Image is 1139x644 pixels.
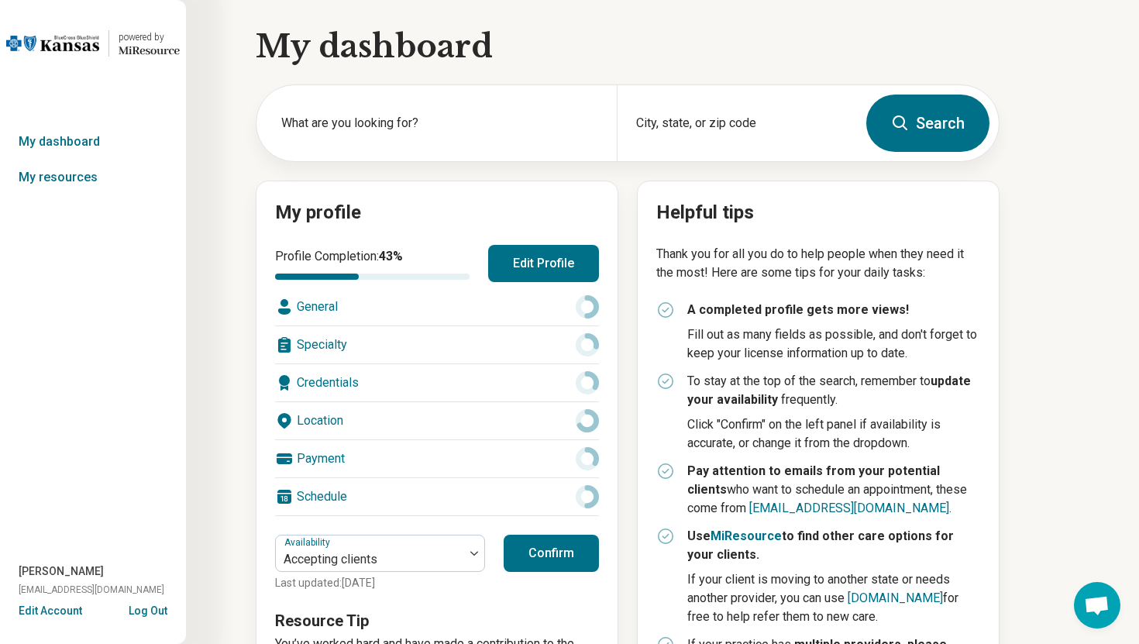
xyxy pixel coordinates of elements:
p: Thank you for all you do to help people when they need it the most! Here are some tips for your d... [656,245,980,282]
span: 43 % [379,249,403,263]
div: Profile Completion: [275,247,470,280]
p: Click "Confirm" on the left panel if availability is accurate, or change it from the dropdown. [687,415,980,453]
a: Blue Cross Blue Shield Kansaspowered by [6,25,180,62]
div: Schedule [275,478,599,515]
p: If your client is moving to another state or needs another provider, you can use for free to help... [687,570,980,626]
p: who want to schedule an appointment, these come from . [687,462,980,518]
div: Payment [275,440,599,477]
div: powered by [119,30,180,44]
p: Fill out as many fields as possible, and don't forget to keep your license information up to date. [687,325,980,363]
button: Edit Account [19,603,82,619]
button: Log Out [129,603,167,615]
h2: Helpful tips [656,200,980,226]
a: [DOMAIN_NAME] [848,591,943,605]
div: Specialty [275,326,599,363]
h2: My profile [275,200,599,226]
img: Blue Cross Blue Shield Kansas [6,25,99,62]
label: What are you looking for? [281,114,598,133]
div: Location [275,402,599,439]
strong: update your availability [687,374,971,407]
button: Edit Profile [488,245,599,282]
strong: A completed profile gets more views! [687,302,909,317]
span: [PERSON_NAME] [19,563,104,580]
div: Credentials [275,364,599,401]
strong: Use to find other care options for your clients. [687,529,954,562]
div: General [275,288,599,325]
span: [EMAIL_ADDRESS][DOMAIN_NAME] [19,583,164,597]
h3: Resource Tip [275,610,599,632]
strong: Pay attention to emails from your potential clients [687,463,940,497]
a: MiResource [711,529,782,543]
h1: My dashboard [256,25,1000,68]
p: Last updated: [DATE] [275,575,485,591]
p: To stay at the top of the search, remember to frequently. [687,372,980,409]
label: Availability [284,537,333,548]
button: Confirm [504,535,599,572]
a: Open chat [1074,582,1120,629]
button: Search [866,95,989,152]
a: [EMAIL_ADDRESS][DOMAIN_NAME] [749,501,949,515]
